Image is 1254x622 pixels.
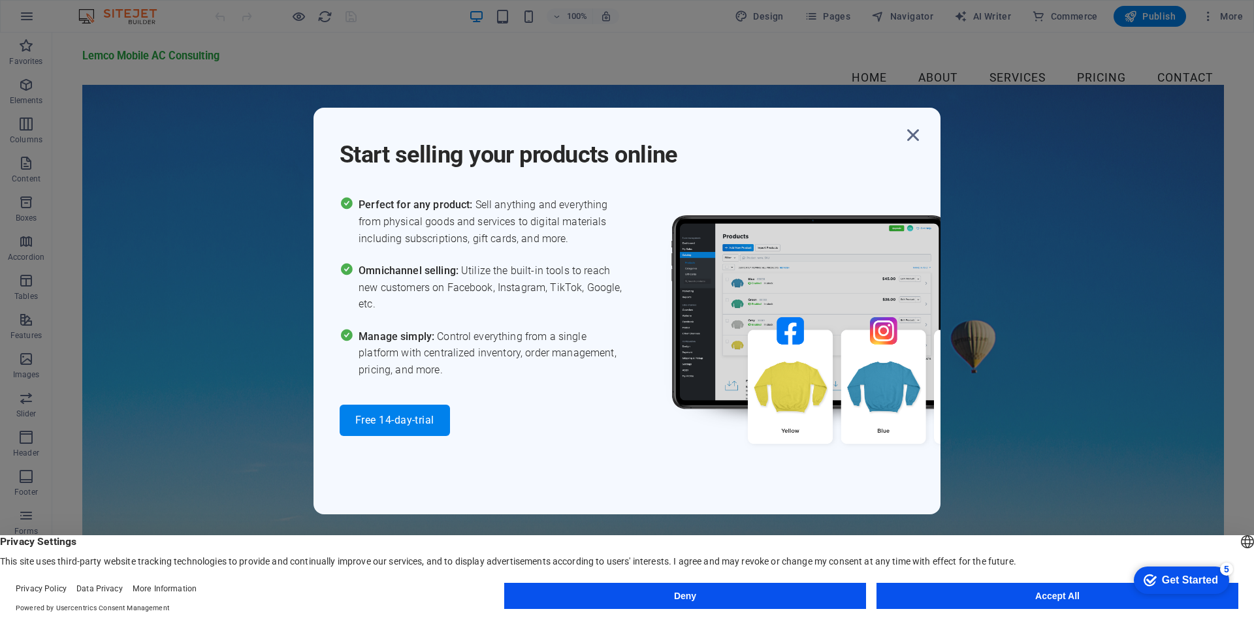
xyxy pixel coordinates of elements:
span: Sell anything and everything from physical goods and services to digital materials including subs... [359,196,627,247]
span: Perfect for any product: [359,198,475,211]
span: Utilize the built-in tools to reach new customers on Facebook, Instagram, TikTok, Google, etc. [359,262,627,313]
span: Control everything from a single platform with centralized inventory, order management, pricing, ... [359,328,627,379]
h1: Start selling your products online [340,123,901,170]
iframe: To enrich screen reader interactions, please activate Accessibility in Grammarly extension settings [1123,560,1234,599]
span: Free 14-day-trial [355,415,434,426]
button: Free 14-day-trial [340,405,450,436]
span: Omnichannel selling: [359,264,461,277]
img: promo_image.png [650,196,1042,482]
span: Manage simply: [359,330,437,343]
